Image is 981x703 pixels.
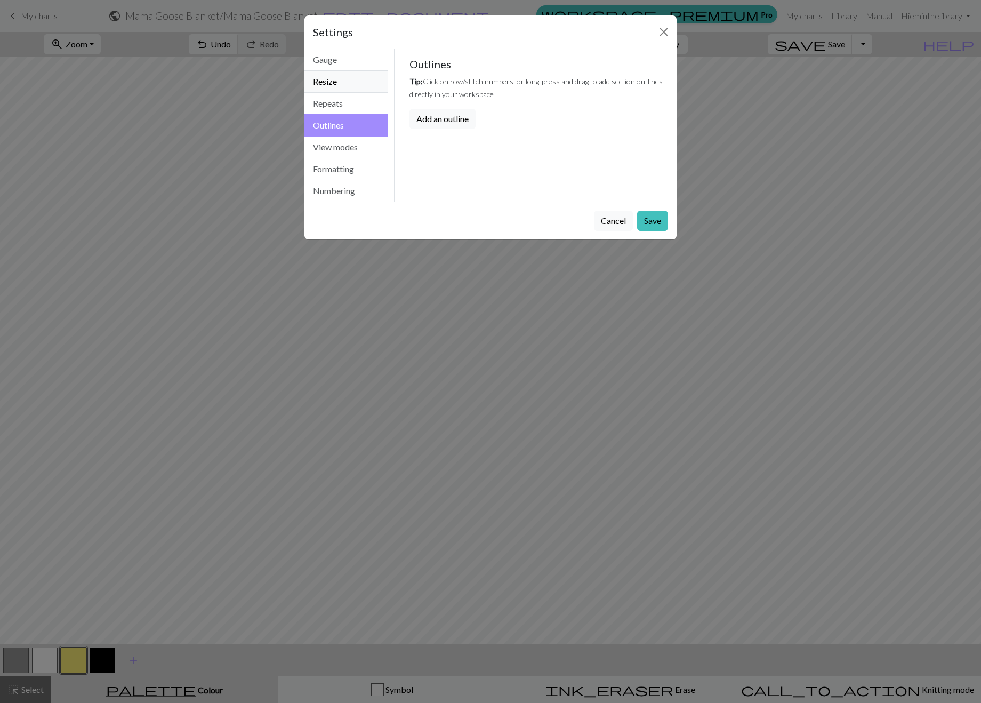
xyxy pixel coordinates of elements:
[304,49,388,71] button: Gauge
[409,109,476,129] button: Add an outline
[304,180,388,202] button: Numbering
[304,137,388,158] button: View modes
[304,71,388,93] button: Resize
[304,158,388,180] button: Formatting
[637,211,668,231] button: Save
[409,58,669,70] h5: Outlines
[655,23,672,41] button: Close
[313,24,353,40] h5: Settings
[304,114,388,137] button: Outlines
[409,77,423,86] em: Tip:
[304,93,388,115] button: Repeats
[594,211,633,231] button: Cancel
[409,77,663,99] small: Click on row/stitch numbers, or long-press and drag to add section outlines directly in your work...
